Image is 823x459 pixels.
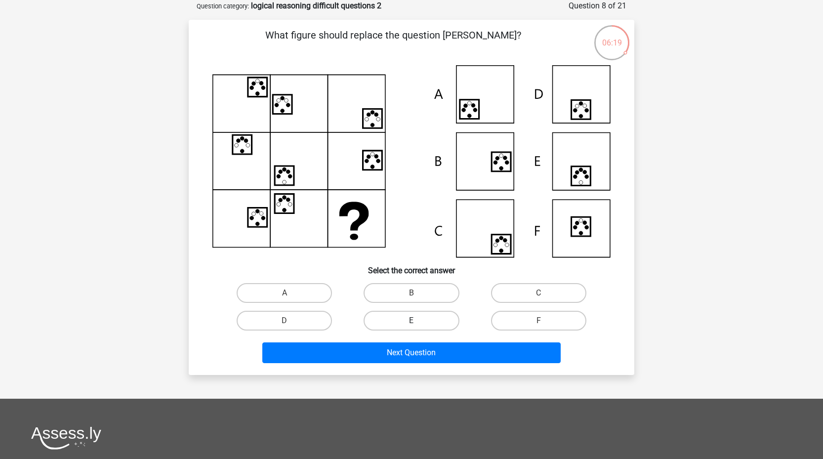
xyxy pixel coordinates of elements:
label: D [237,311,332,331]
label: B [364,283,459,303]
strong: logical reasoning difficult questions 2 [251,1,381,10]
label: E [364,311,459,331]
small: Question category: [197,2,249,10]
div: 06:19 [593,24,630,49]
button: Next Question [262,342,561,363]
h6: Select the correct answer [205,258,618,275]
label: C [491,283,586,303]
p: What figure should replace the question [PERSON_NAME]? [205,28,581,57]
img: Assessly logo [31,426,101,450]
label: F [491,311,586,331]
label: A [237,283,332,303]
